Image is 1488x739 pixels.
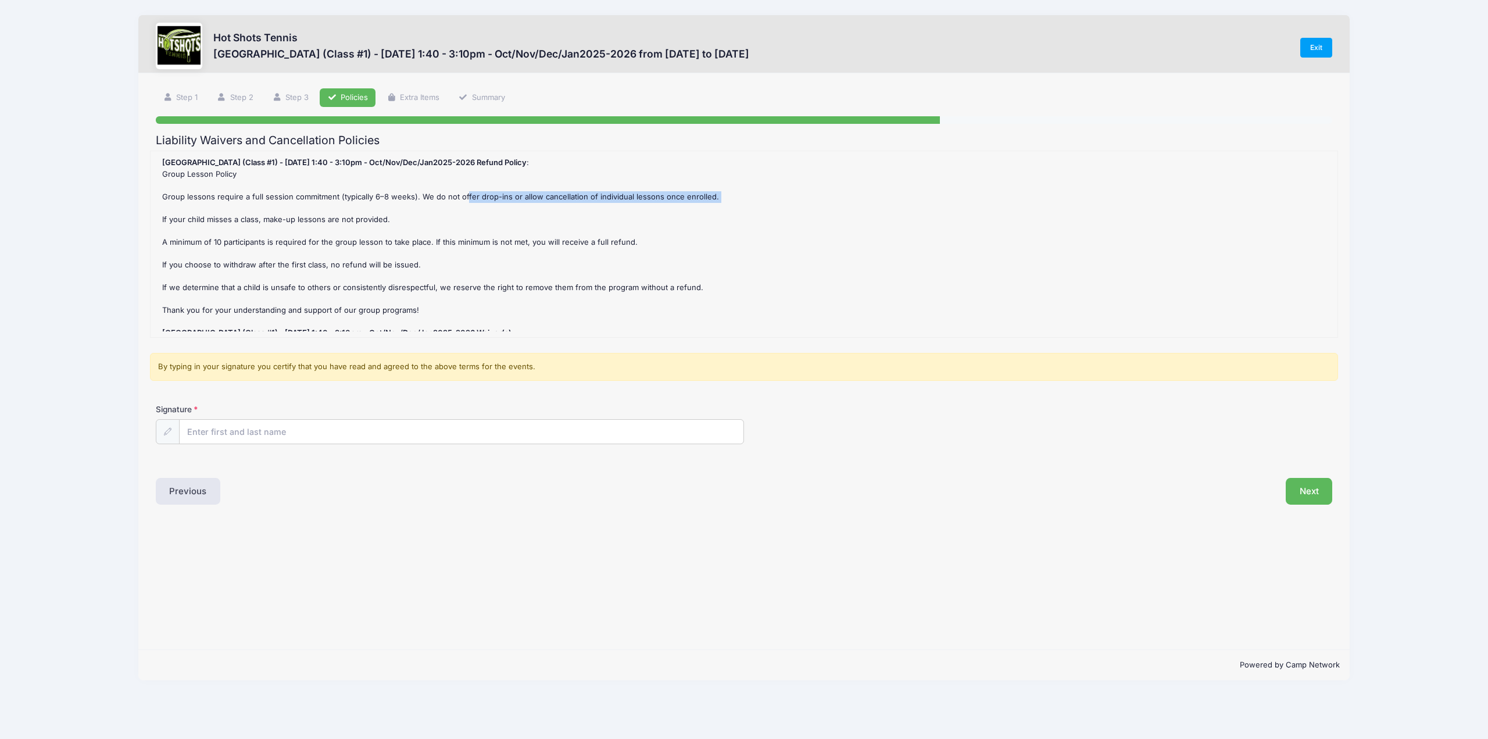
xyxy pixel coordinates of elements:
h2: Liability Waivers and Cancellation Policies [156,134,1333,147]
label: Signature [156,404,450,415]
a: Summary [451,88,513,108]
a: Extra Items [380,88,448,108]
strong: [GEOGRAPHIC_DATA] (Class #1) - [DATE] 1:40 - 3:10pm - Oct/Nov/Dec/Jan2025-2026 Waiver(s) [162,328,512,337]
button: Previous [156,478,221,505]
a: Policies [320,88,375,108]
input: Enter first and last name [179,419,744,444]
p: Powered by Camp Network [148,659,1340,671]
div: By typing in your signature you certify that you have read and agreed to the above terms for the ... [150,353,1338,381]
strong: [GEOGRAPHIC_DATA] (Class #1) - [DATE] 1:40 - 3:10pm - Oct/Nov/Dec/Jan2025-2026 Refund Policy [162,158,527,167]
a: Step 3 [264,88,316,108]
h3: Hot Shots Tennis [213,31,749,44]
a: Step 2 [209,88,261,108]
div: : Group Lesson Policy Group lessons require a full session commitment (typically 6–8 weeks). We d... [156,157,1332,331]
button: Next [1286,478,1333,505]
h3: [GEOGRAPHIC_DATA] (Class #1) - [DATE] 1:40 - 3:10pm - Oct/Nov/Dec/Jan2025-2026 from [DATE] to [DATE] [213,48,749,60]
a: Exit [1300,38,1333,58]
a: Step 1 [156,88,206,108]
